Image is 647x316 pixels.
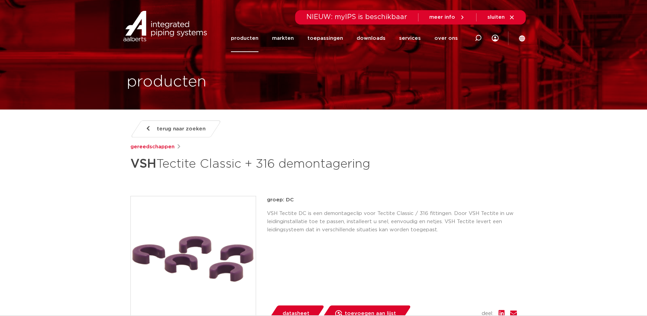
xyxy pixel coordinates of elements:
a: markten [272,24,294,52]
a: sluiten [487,14,515,20]
span: sluiten [487,15,505,20]
a: services [399,24,421,52]
nav: Menu [231,24,458,52]
a: terug naar zoeken [130,120,221,137]
div: my IPS [492,24,499,52]
span: meer info [429,15,455,20]
a: over ons [434,24,458,52]
p: VSH Tectite DC is een demontageclip voor Tectite Classic / 316 fittingen. Door VSH Tectite in uw ... [267,210,517,234]
h1: producten [127,71,206,93]
a: gereedschappen [130,143,175,151]
strong: VSH [130,158,156,170]
span: NIEUW: myIPS is beschikbaar [306,14,407,20]
a: toepassingen [307,24,343,52]
h1: Tectite Classic + 316 demontagering [130,154,385,174]
a: meer info [429,14,465,20]
span: terug naar zoeken [157,123,205,134]
p: groep: DC [267,196,517,204]
a: producten [231,24,258,52]
a: downloads [357,24,385,52]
